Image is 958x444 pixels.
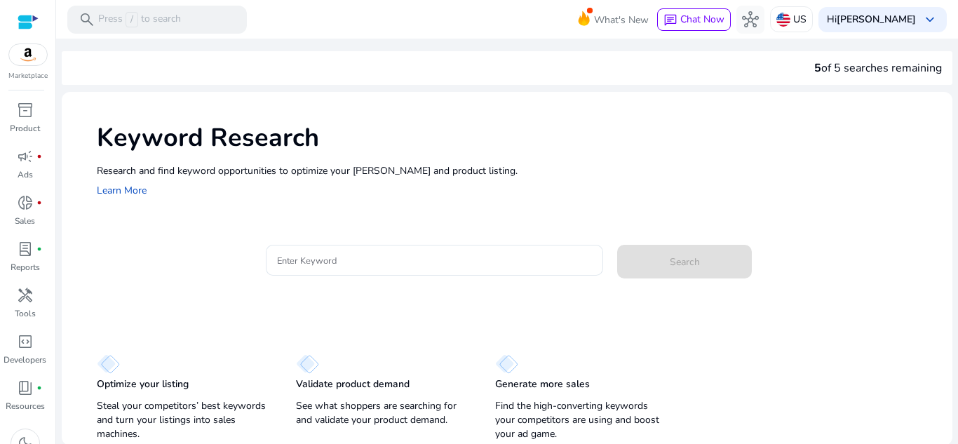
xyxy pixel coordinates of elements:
span: chat [663,13,677,27]
p: Optimize your listing [97,377,189,391]
button: hub [736,6,764,34]
span: / [126,12,138,27]
span: handyman [17,287,34,304]
span: fiber_manual_record [36,246,42,252]
img: diamond.svg [495,354,518,374]
p: Resources [6,400,45,412]
span: keyboard_arrow_down [922,11,938,28]
p: Press to search [98,12,181,27]
img: amazon.svg [9,44,47,65]
p: Product [10,122,40,135]
span: code_blocks [17,333,34,350]
span: fiber_manual_record [36,154,42,159]
p: Ads [18,168,33,181]
b: [PERSON_NAME] [837,13,916,26]
p: Generate more sales [495,377,590,391]
p: Hi [827,15,916,25]
img: us.svg [776,13,790,27]
img: diamond.svg [296,354,319,374]
span: inventory_2 [17,102,34,119]
p: Reports [11,261,40,274]
span: fiber_manual_record [36,385,42,391]
p: Sales [15,215,35,227]
p: Find the high-converting keywords your competitors are using and boost your ad game. [495,399,666,441]
span: donut_small [17,194,34,211]
h1: Keyword Research [97,123,938,153]
span: 5 [814,60,821,76]
span: book_4 [17,379,34,396]
span: fiber_manual_record [36,200,42,206]
p: Marketplace [8,71,48,81]
span: lab_profile [17,241,34,257]
p: Developers [4,354,46,366]
span: campaign [17,148,34,165]
p: See what shoppers are searching for and validate your product demand. [296,399,467,427]
p: Steal your competitors’ best keywords and turn your listings into sales machines. [97,399,268,441]
p: Tools [15,307,36,320]
span: Chat Now [680,13,724,26]
img: diamond.svg [97,354,120,374]
button: chatChat Now [657,8,731,31]
div: of 5 searches remaining [814,60,942,76]
p: Research and find keyword opportunities to optimize your [PERSON_NAME] and product listing. [97,163,938,178]
span: search [79,11,95,28]
p: Validate product demand [296,377,410,391]
span: hub [742,11,759,28]
p: US [793,7,807,32]
a: Learn More [97,184,147,197]
span: What's New [594,8,649,32]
